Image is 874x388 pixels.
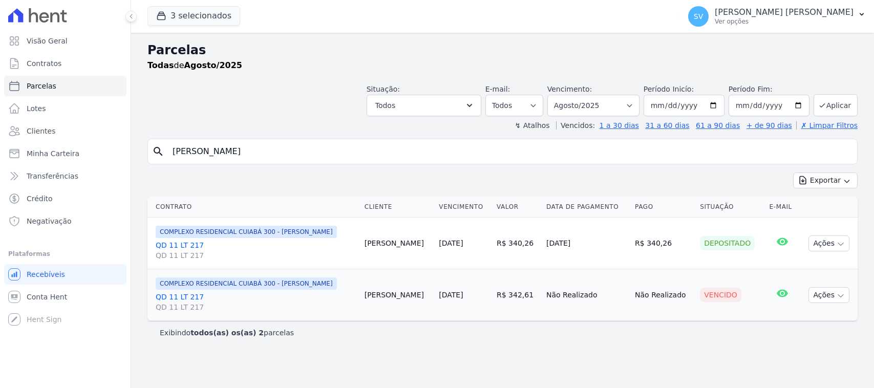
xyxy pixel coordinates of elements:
[715,7,854,17] p: [PERSON_NAME] [PERSON_NAME]
[367,85,400,93] label: Situação:
[645,121,689,130] a: 31 a 60 dias
[631,218,696,269] td: R$ 340,26
[729,84,809,95] label: Período Fim:
[190,329,264,337] b: todos(as) os(as) 2
[696,197,765,218] th: Situação
[156,250,356,261] span: QD 11 LT 217
[485,85,510,93] label: E-mail:
[27,193,53,204] span: Crédito
[27,216,72,226] span: Negativação
[4,143,126,164] a: Minha Carteira
[4,76,126,96] a: Parcelas
[147,41,858,59] h2: Parcelas
[542,218,631,269] td: [DATE]
[147,60,174,70] strong: Todas
[4,211,126,231] a: Negativação
[700,236,755,250] div: Depositado
[367,95,481,116] button: Todos
[27,36,68,46] span: Visão Geral
[715,17,854,26] p: Ver opções
[152,145,164,158] i: search
[184,60,242,70] strong: Agosto/2025
[27,269,65,279] span: Recebíveis
[27,292,67,302] span: Conta Hent
[4,166,126,186] a: Transferências
[600,121,639,130] a: 1 a 30 dias
[631,197,696,218] th: Pago
[493,269,542,321] td: R$ 342,61
[680,2,874,31] button: SV [PERSON_NAME] [PERSON_NAME] Ver opções
[27,58,61,69] span: Contratos
[8,248,122,260] div: Plataformas
[4,121,126,141] a: Clientes
[814,94,858,116] button: Aplicar
[27,148,79,159] span: Minha Carteira
[4,53,126,74] a: Contratos
[556,121,595,130] label: Vencidos:
[27,103,46,114] span: Lotes
[156,292,356,312] a: QD 11 LT 217QD 11 LT 217
[4,188,126,209] a: Crédito
[4,31,126,51] a: Visão Geral
[156,240,356,261] a: QD 11 LT 217QD 11 LT 217
[644,85,694,93] label: Período Inicío:
[439,291,463,299] a: [DATE]
[156,226,337,238] span: COMPLEXO RESIDENCIAL CUIABÁ 300 - [PERSON_NAME]
[360,218,435,269] td: [PERSON_NAME]
[631,269,696,321] td: Não Realizado
[160,328,294,338] p: Exibindo parcelas
[796,121,858,130] a: ✗ Limpar Filtros
[147,197,360,218] th: Contrato
[696,121,740,130] a: 61 a 90 dias
[166,141,853,162] input: Buscar por nome do lote ou do cliente
[27,126,55,136] span: Clientes
[808,235,849,251] button: Ações
[156,302,356,312] span: QD 11 LT 217
[27,81,56,91] span: Parcelas
[700,288,741,302] div: Vencido
[360,269,435,321] td: [PERSON_NAME]
[375,99,395,112] span: Todos
[147,59,242,72] p: de
[4,287,126,307] a: Conta Hent
[156,277,337,290] span: COMPLEXO RESIDENCIAL CUIABÁ 300 - [PERSON_NAME]
[147,6,240,26] button: 3 selecionados
[4,264,126,285] a: Recebíveis
[547,85,592,93] label: Vencimento:
[360,197,435,218] th: Cliente
[542,197,631,218] th: Data de Pagamento
[4,98,126,119] a: Lotes
[493,218,542,269] td: R$ 340,26
[765,197,799,218] th: E-mail
[808,287,849,303] button: Ações
[694,13,703,20] span: SV
[27,171,78,181] span: Transferências
[493,197,542,218] th: Valor
[747,121,792,130] a: + de 90 dias
[542,269,631,321] td: Não Realizado
[793,173,858,188] button: Exportar
[515,121,549,130] label: ↯ Atalhos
